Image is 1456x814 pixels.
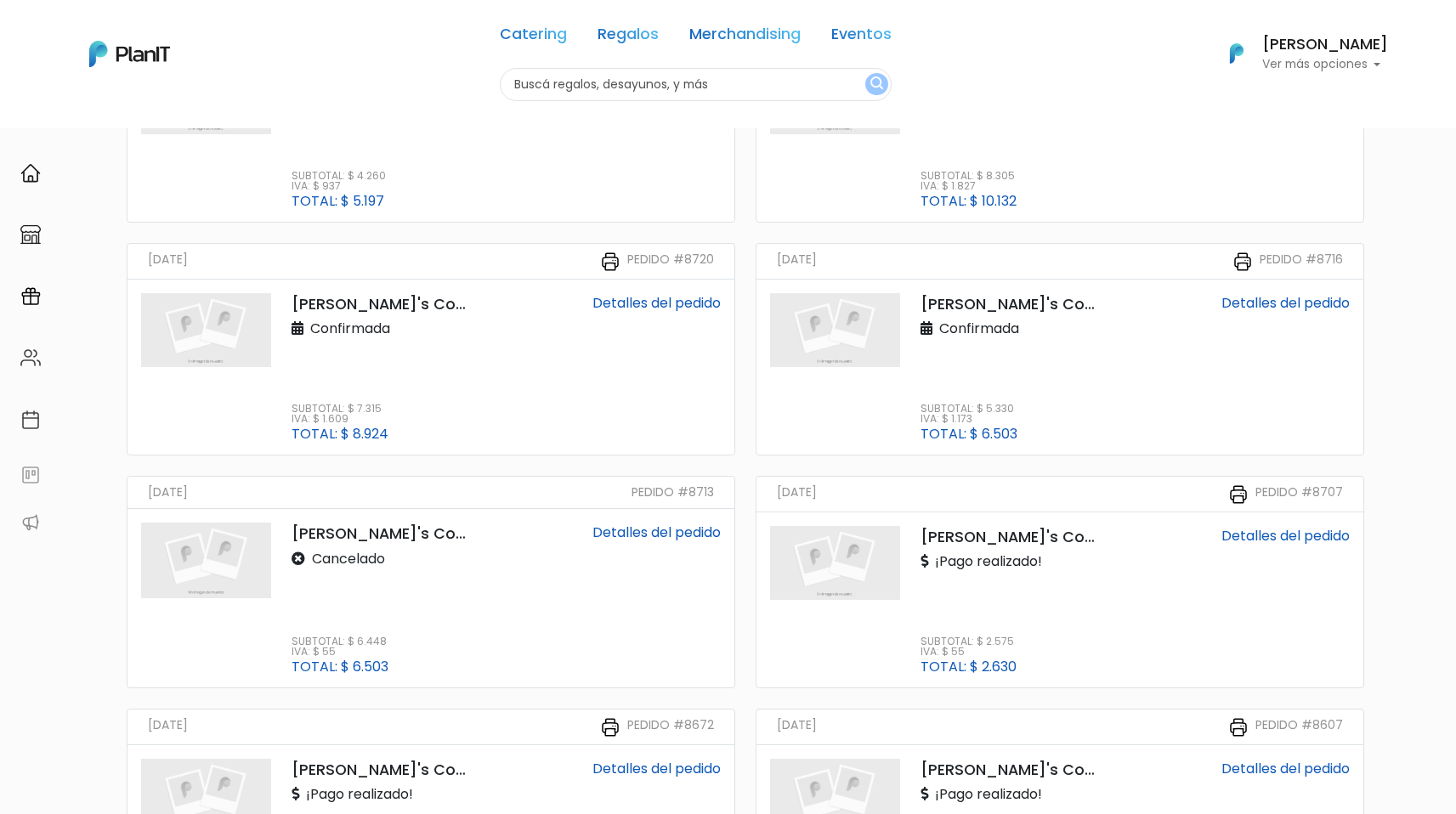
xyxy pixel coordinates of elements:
div: ¿Necesitás ayuda? [88,16,245,49]
img: PlanIt Logo [89,41,170,67]
img: campaigns-02234683943229c281be62815700db0a1741e53638e28bf9629b52c665b00959.svg [20,286,41,307]
a: Merchandising [689,27,801,48]
p: Subtotal: $ 6.448 [292,636,388,647]
img: people-662611757002400ad9ed0e3c099ab2801c6687ba6c219adb57efc949bc21e19d.svg [20,348,41,368]
p: IVA: $ 1.609 [292,414,388,424]
p: Subtotal: $ 4.260 [292,171,386,181]
p: Total: $ 8.924 [292,427,388,441]
p: IVA: $ 1.827 [921,181,1017,191]
small: Pedido #8707 [1255,483,1343,505]
small: [DATE] [777,483,817,505]
p: Subtotal: $ 2.575 [921,636,1017,647]
input: Buscá regalos, desayunos, y más [500,68,892,101]
p: [PERSON_NAME]'s Coffee [292,293,471,315]
img: planit_placeholder-9427b205c7ae5e9bf800e9d23d5b17a34c4c1a44177066c4629bad40f2d9547d.png [141,293,271,367]
p: Total: $ 2.630 [921,660,1017,674]
p: Total: $ 6.503 [292,660,388,674]
small: Pedido #8713 [632,483,714,501]
p: [PERSON_NAME]'s Coffee [921,526,1100,548]
small: Pedido #8720 [627,251,714,272]
a: Detalles del pedido [1221,526,1350,545]
p: IVA: $ 55 [292,647,388,657]
p: Confirmada [292,319,390,339]
p: Ver más opciones [1262,59,1388,71]
img: printer-31133f7acbd7ec30ea1ab4a3b6864c9b5ed483bd8d1a339becc4798053a55bbc.svg [1228,484,1249,505]
small: [DATE] [777,251,817,272]
small: [DATE] [148,716,188,738]
p: IVA: $ 937 [292,181,386,191]
p: [PERSON_NAME]'s Coffee [921,293,1100,315]
img: printer-31133f7acbd7ec30ea1ab4a3b6864c9b5ed483bd8d1a339becc4798053a55bbc.svg [1228,717,1249,738]
img: partners-52edf745621dab592f3b2c58e3bca9d71375a7ef29c3b500c9f145b62cc070d4.svg [20,512,41,533]
img: planit_placeholder-9427b205c7ae5e9bf800e9d23d5b17a34c4c1a44177066c4629bad40f2d9547d.png [141,523,271,598]
p: [PERSON_NAME]'s Coffee [292,759,471,781]
p: ¡Pago realizado! [921,551,1042,572]
small: [DATE] [148,251,188,272]
p: Subtotal: $ 7.315 [292,404,388,414]
a: Catering [500,27,567,48]
button: PlanIt Logo [PERSON_NAME] Ver más opciones [1208,31,1388,76]
img: marketplace-4ceaa7011d94191e9ded77b95e3339b90024bf715f7c57f8cf31f2d8c509eaba.svg [20,224,41,245]
a: Detalles del pedido [1221,759,1350,778]
img: PlanIt Logo [1218,35,1255,72]
p: ¡Pago realizado! [292,784,413,805]
a: Detalles del pedido [1221,293,1350,313]
small: Pedido #8716 [1260,251,1343,272]
p: IVA: $ 55 [921,647,1017,657]
img: printer-31133f7acbd7ec30ea1ab4a3b6864c9b5ed483bd8d1a339becc4798053a55bbc.svg [600,252,620,272]
a: Detalles del pedido [592,293,721,313]
a: Eventos [831,27,892,48]
img: feedback-78b5a0c8f98aac82b08bfc38622c3050aee476f2c9584af64705fc4e61158814.svg [20,465,41,485]
img: planit_placeholder-9427b205c7ae5e9bf800e9d23d5b17a34c4c1a44177066c4629bad40f2d9547d.png [770,526,900,600]
img: planit_placeholder-9427b205c7ae5e9bf800e9d23d5b17a34c4c1a44177066c4629bad40f2d9547d.png [770,293,900,367]
p: [PERSON_NAME]'s Coffee [921,759,1100,781]
p: Cancelado [292,549,385,569]
p: Confirmada [921,319,1019,339]
p: IVA: $ 1.173 [921,414,1017,424]
small: Pedido #8607 [1255,716,1343,738]
small: Pedido #8672 [627,716,714,738]
a: Detalles del pedido [592,523,721,542]
p: Total: $ 10.132 [921,195,1017,208]
small: [DATE] [148,483,188,501]
p: ¡Pago realizado! [921,784,1042,805]
img: printer-31133f7acbd7ec30ea1ab4a3b6864c9b5ed483bd8d1a339becc4798053a55bbc.svg [600,717,620,738]
h6: [PERSON_NAME] [1262,37,1388,53]
a: Regalos [598,27,659,48]
img: home-e721727adea9d79c4d83392d1f703f7f8bce08238fde08b1acbfd93340b81755.svg [20,163,41,184]
img: search_button-432b6d5273f82d61273b3651a40e1bd1b912527efae98b1b7a1b2c0702e16a8d.svg [870,76,883,93]
p: [PERSON_NAME]'s Coffee [292,523,471,545]
p: Total: $ 6.503 [921,427,1017,441]
a: Detalles del pedido [592,759,721,778]
p: Subtotal: $ 8.305 [921,171,1017,181]
p: Total: $ 5.197 [292,195,386,208]
small: [DATE] [777,716,817,738]
p: Subtotal: $ 5.330 [921,404,1017,414]
img: printer-31133f7acbd7ec30ea1ab4a3b6864c9b5ed483bd8d1a339becc4798053a55bbc.svg [1232,252,1253,272]
img: calendar-87d922413cdce8b2cf7b7f5f62616a5cf9e4887200fb71536465627b3292af00.svg [20,410,41,430]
